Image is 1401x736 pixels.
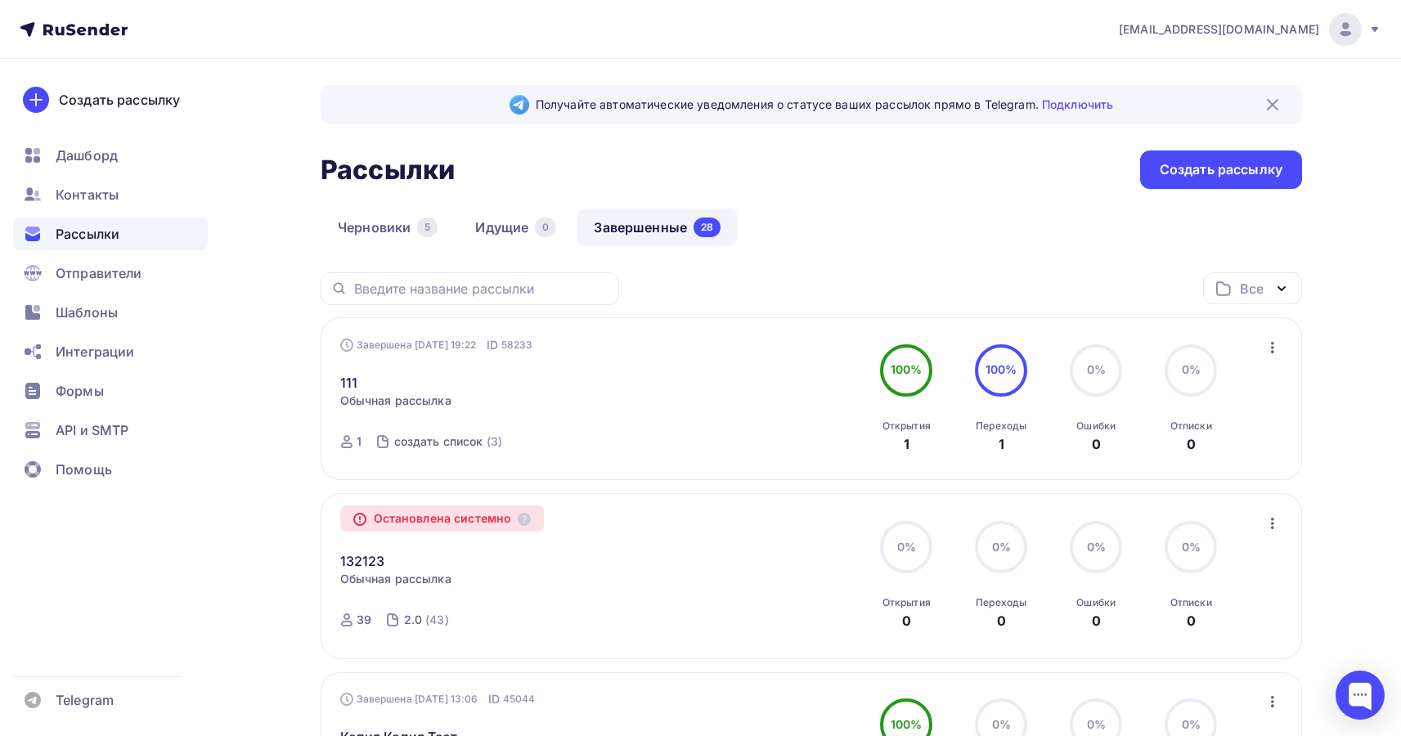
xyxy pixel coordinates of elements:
[897,540,916,554] span: 0%
[13,257,208,289] a: Отправители
[417,218,438,237] div: 5
[503,691,536,707] span: 45044
[56,303,118,322] span: Шаблоны
[487,433,502,450] div: (3)
[976,596,1026,609] div: Переходы
[394,433,483,450] div: создать список
[13,178,208,211] a: Контакты
[404,612,422,628] div: 2.0
[510,95,529,114] img: Telegram
[992,540,1011,554] span: 0%
[1087,362,1106,376] span: 0%
[340,393,451,409] span: Обычная рассылка
[1087,540,1106,554] span: 0%
[891,362,923,376] span: 100%
[59,90,180,110] div: Создать рассылку
[13,375,208,407] a: Формы
[56,381,104,401] span: Формы
[357,612,371,628] div: 39
[56,342,134,361] span: Интеграции
[340,373,357,393] a: 111
[1076,596,1116,609] div: Ошибки
[882,596,931,609] div: Открытия
[997,611,1006,631] div: 0
[976,420,1026,433] div: Переходы
[577,209,738,246] a: Завершенные28
[56,185,119,204] span: Контакты
[488,691,500,707] span: ID
[56,224,119,244] span: Рассылки
[1160,160,1282,179] div: Создать рассылку
[321,154,455,186] h2: Рассылки
[1087,717,1106,731] span: 0%
[536,96,1113,113] span: Получайте автоматические уведомления о статусе ваших рассылок прямо в Telegram.
[340,571,451,587] span: Обычная рассылка
[1203,272,1302,304] button: Все
[1182,540,1201,554] span: 0%
[1240,279,1263,298] div: Все
[13,218,208,250] a: Рассылки
[1182,362,1201,376] span: 0%
[340,337,533,353] div: Завершена [DATE] 19:22
[694,218,721,237] div: 28
[56,146,118,165] span: Дашборд
[999,434,1004,454] div: 1
[402,607,451,633] a: 2.0 (43)
[891,717,923,731] span: 100%
[56,420,128,440] span: API и SMTP
[56,460,112,479] span: Помощь
[501,337,533,353] span: 58233
[1187,434,1196,454] div: 0
[354,280,609,298] input: Введите название рассылки
[1119,21,1319,38] span: [EMAIL_ADDRESS][DOMAIN_NAME]
[13,139,208,172] a: Дашборд
[1042,97,1113,111] a: Подключить
[1170,596,1212,609] div: Отписки
[340,691,536,707] div: Завершена [DATE] 13:06
[487,337,498,353] span: ID
[904,434,909,454] div: 1
[992,717,1011,731] span: 0%
[56,690,114,710] span: Telegram
[986,362,1017,376] span: 100%
[1092,434,1101,454] div: 0
[425,612,449,628] div: (43)
[882,420,931,433] div: Открытия
[535,218,556,237] div: 0
[1182,717,1201,731] span: 0%
[902,611,911,631] div: 0
[1170,420,1212,433] div: Отписки
[340,551,385,571] a: 132123
[321,209,455,246] a: Черновики5
[1119,13,1381,46] a: [EMAIL_ADDRESS][DOMAIN_NAME]
[1076,420,1116,433] div: Ошибки
[56,263,142,283] span: Отправители
[1092,611,1101,631] div: 0
[357,433,361,450] div: 1
[1187,611,1196,631] div: 0
[13,296,208,329] a: Шаблоны
[458,209,573,246] a: Идущие0
[340,505,545,532] div: Остановлена системно
[393,429,504,455] a: создать список (3)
